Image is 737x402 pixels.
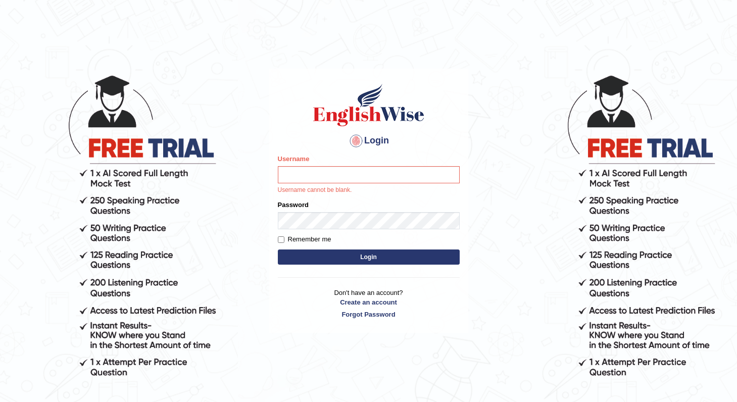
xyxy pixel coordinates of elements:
a: Forgot Password [278,310,460,319]
p: Don't have an account? [278,288,460,319]
a: Create an account [278,297,460,307]
img: Logo of English Wise sign in for intelligent practice with AI [311,82,426,128]
label: Remember me [278,234,331,244]
input: Remember me [278,236,284,243]
button: Login [278,249,460,265]
h4: Login [278,133,460,149]
label: Password [278,200,309,210]
p: Username cannot be blank. [278,186,460,195]
label: Username [278,154,310,164]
